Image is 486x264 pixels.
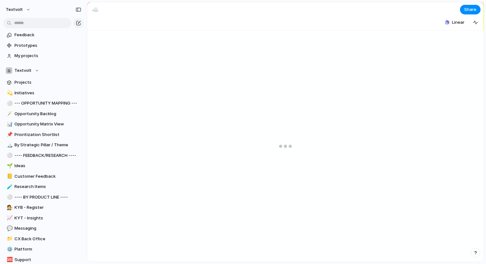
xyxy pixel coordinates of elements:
span: Ideas [14,163,81,169]
span: Initiatives [14,90,81,96]
div: ⚪ [7,193,11,201]
div: ☁️ [92,5,99,14]
span: Research Items [14,183,81,190]
span: Feedback [14,32,81,38]
div: 📈 [7,214,11,222]
a: 🧪Research Items [3,182,84,192]
button: Share [460,5,481,14]
div: 🪄 [7,110,11,117]
button: 🪄 [6,111,12,117]
span: By Strategic Pillar / Theme [14,142,81,148]
button: textvolt [3,4,34,15]
span: Share [464,6,476,13]
a: Feedback [3,30,84,40]
span: KYT - Insights [14,215,81,221]
button: ☁️ [90,4,100,15]
a: 📊Opportunity Matrix View [3,119,84,129]
button: 📊 [6,121,12,127]
button: 💫 [6,90,12,96]
div: 📊 [7,121,11,128]
span: Projects [14,79,81,86]
button: ⚪ [6,194,12,200]
button: 📒 [6,173,12,180]
a: 🪄Opportunity Backlog [3,109,84,119]
button: Linear [442,18,467,27]
button: 📌 [6,132,12,138]
span: Textvolt [14,67,32,74]
div: 🏔️ [7,141,11,149]
a: My projects [3,51,84,61]
span: KYB - Register [14,204,81,211]
a: Projects [3,78,84,87]
button: 🌱 [6,163,12,169]
div: ⚪ [7,100,11,107]
a: 🏔️By Strategic Pillar / Theme [3,140,84,150]
span: Prototypes [14,42,81,49]
a: 📌Prioritization Shortlist [3,130,84,140]
button: Textvolt [3,66,84,75]
span: ---- FEEDBACK/RESEARCH ---- [14,152,81,159]
div: ⚪ [7,152,11,159]
button: ⚪ [6,100,12,106]
span: My projects [14,53,81,59]
div: 💫 [7,89,11,97]
span: Prioritization Shortlist [14,132,81,138]
a: 💫Initiatives [3,88,84,98]
a: 📈KYT - Insights [3,213,84,223]
div: 🧑‍⚖️ [7,204,11,211]
a: Prototypes [3,41,84,50]
a: ⚪--- OPPORTUNITY MAPPING --- [3,98,84,108]
span: Linear [452,19,464,26]
a: ⚪---- FEEDBACK/RESEARCH ---- [3,151,84,160]
a: ⚪---- BY PRODUCT LINE ---- [3,192,84,202]
div: 🌱 [7,162,11,170]
span: Opportunity Backlog [14,111,81,117]
a: 🌱Ideas [3,161,84,171]
span: ---- BY PRODUCT LINE ---- [14,194,81,200]
div: 📒 [7,173,11,180]
button: ⚪ [6,152,12,159]
button: 🧑‍⚖️ [6,204,12,211]
a: 🧑‍⚖️KYB - Register [3,203,84,212]
div: 📌 [7,131,11,138]
button: 🏔️ [6,142,12,148]
span: Opportunity Matrix View [14,121,81,127]
a: 📒Customer Feedback [3,172,84,181]
button: 🧪 [6,183,12,190]
div: 🧪 [7,183,11,191]
button: 📈 [6,215,12,221]
span: --- OPPORTUNITY MAPPING --- [14,100,81,106]
span: textvolt [6,6,23,13]
span: Customer Feedback [14,173,81,180]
